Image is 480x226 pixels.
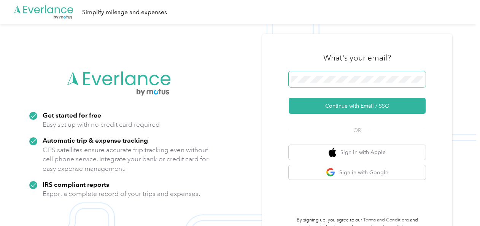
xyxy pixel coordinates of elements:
[289,165,426,180] button: google logoSign in with Google
[43,180,109,188] strong: IRS compliant reports
[43,111,101,119] strong: Get started for free
[289,98,426,114] button: Continue with Email / SSO
[43,189,200,199] p: Export a complete record of your trips and expenses.
[289,145,426,160] button: apple logoSign in with Apple
[329,148,336,157] img: apple logo
[323,53,391,63] h3: What's your email?
[43,145,209,173] p: GPS satellites ensure accurate trip tracking even without cell phone service. Integrate your bank...
[82,8,167,17] div: Simplify mileage and expenses
[43,136,148,144] strong: Automatic trip & expense tracking
[43,120,160,129] p: Easy set up with no credit card required
[363,217,409,223] a: Terms and Conditions
[326,168,335,177] img: google logo
[344,126,370,134] span: OR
